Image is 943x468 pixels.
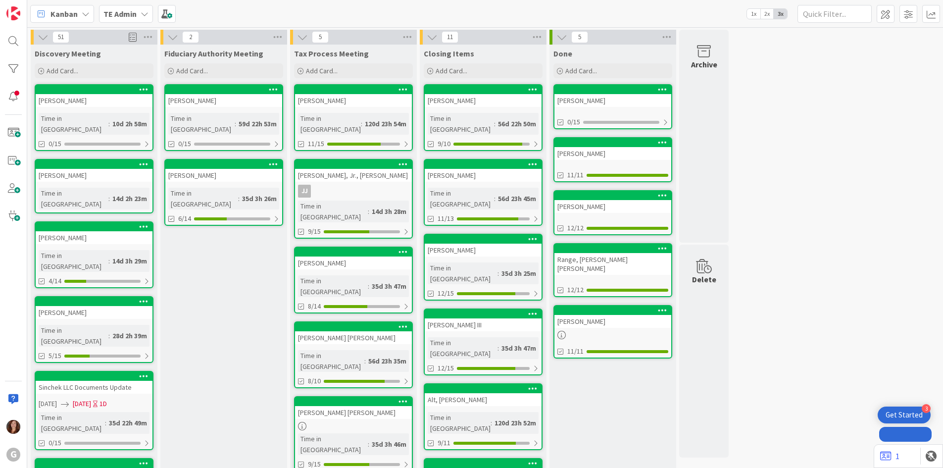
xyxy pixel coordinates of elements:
[50,8,78,20] span: Kanban
[554,253,671,275] div: Range, [PERSON_NAME] [PERSON_NAME]
[235,118,236,129] span: :
[886,410,923,420] div: Get Started
[438,363,454,373] span: 12/15
[368,206,369,217] span: :
[47,66,78,75] span: Add Card...
[878,407,931,423] div: Open Get Started checklist, remaining modules: 3
[425,85,542,107] div: [PERSON_NAME]
[36,169,152,182] div: [PERSON_NAME]
[164,84,283,151] a: [PERSON_NAME]Time in [GEOGRAPHIC_DATA]:59d 22h 53m0/15
[35,84,153,151] a: [PERSON_NAME]Time in [GEOGRAPHIC_DATA]:10d 2h 58m0/15
[567,285,584,295] span: 12/12
[39,113,108,135] div: Time in [GEOGRAPHIC_DATA]
[424,309,543,375] a: [PERSON_NAME] IIITime in [GEOGRAPHIC_DATA]:35d 3h 47m12/15
[110,330,149,341] div: 28d 2h 39m
[424,84,543,151] a: [PERSON_NAME]Time in [GEOGRAPHIC_DATA]:56d 22h 50m9/10
[553,84,672,129] a: [PERSON_NAME]0/15
[692,273,716,285] div: Delete
[108,193,110,204] span: :
[369,206,409,217] div: 14d 3h 28m
[35,159,153,213] a: [PERSON_NAME]Time in [GEOGRAPHIC_DATA]:14d 2h 23m
[295,85,412,107] div: [PERSON_NAME]
[294,49,369,58] span: Tax Process Meeting
[36,297,152,319] div: [PERSON_NAME]
[240,193,279,204] div: 35d 3h 26m
[438,139,450,149] span: 9/10
[35,49,101,58] span: Discovery Meeting
[168,188,238,209] div: Time in [GEOGRAPHIC_DATA]
[567,170,584,180] span: 11/11
[178,139,191,149] span: 0/15
[691,58,717,70] div: Archive
[164,49,263,58] span: Fiduciary Authority Meeting
[36,160,152,182] div: [PERSON_NAME]
[295,160,412,182] div: [PERSON_NAME], Jr., [PERSON_NAME]
[6,448,20,462] div: G
[108,118,110,129] span: :
[110,256,149,266] div: 14d 3h 29m
[295,331,412,344] div: [PERSON_NAME] [PERSON_NAME]
[165,85,282,107] div: [PERSON_NAME]
[425,244,542,257] div: [PERSON_NAME]
[294,159,413,239] a: [PERSON_NAME], Jr., [PERSON_NAME]JJTime in [GEOGRAPHIC_DATA]:14d 3h 28m9/15
[499,268,539,279] div: 35d 3h 25m
[312,31,329,43] span: 5
[922,404,931,413] div: 3
[238,193,240,204] span: :
[368,439,369,450] span: :
[306,66,338,75] span: Add Card...
[103,9,137,19] b: TE Admin
[554,94,671,107] div: [PERSON_NAME]
[36,222,152,244] div: [PERSON_NAME]
[298,275,368,297] div: Time in [GEOGRAPHIC_DATA]
[774,9,787,19] span: 3x
[554,191,671,213] div: [PERSON_NAME]
[428,337,497,359] div: Time in [GEOGRAPHIC_DATA]
[553,49,572,58] span: Done
[496,193,539,204] div: 56d 23h 45m
[108,330,110,341] span: :
[425,169,542,182] div: [PERSON_NAME]
[499,343,539,354] div: 35d 3h 47m
[6,6,20,20] img: Visit kanbanzone.com
[39,325,108,347] div: Time in [GEOGRAPHIC_DATA]
[369,281,409,292] div: 35d 3h 47m
[165,94,282,107] div: [PERSON_NAME]
[49,276,61,286] span: 4/14
[554,138,671,160] div: [PERSON_NAME]
[553,243,672,297] a: Range, [PERSON_NAME] [PERSON_NAME]12/12
[553,305,672,359] a: [PERSON_NAME]11/11
[36,381,152,394] div: Sinchek LLC Documents Update
[49,438,61,448] span: 0/15
[571,31,588,43] span: 5
[424,49,474,58] span: Closing Items
[298,433,368,455] div: Time in [GEOGRAPHIC_DATA]
[164,159,283,226] a: [PERSON_NAME]Time in [GEOGRAPHIC_DATA]:35d 3h 26m6/14
[567,346,584,357] span: 11/11
[424,159,543,226] a: [PERSON_NAME]Time in [GEOGRAPHIC_DATA]:56d 23h 45m11/13
[442,31,458,43] span: 11
[35,296,153,363] a: [PERSON_NAME]Time in [GEOGRAPHIC_DATA]:28d 2h 39m5/15
[36,306,152,319] div: [PERSON_NAME]
[39,399,57,409] span: [DATE]
[178,213,191,224] span: 6/14
[298,350,364,372] div: Time in [GEOGRAPHIC_DATA]
[6,420,20,434] img: CA
[425,310,542,331] div: [PERSON_NAME] III
[110,118,149,129] div: 10d 2h 58m
[36,94,152,107] div: [PERSON_NAME]
[428,412,491,434] div: Time in [GEOGRAPHIC_DATA]
[366,356,409,366] div: 56d 23h 35m
[491,417,492,428] span: :
[110,193,149,204] div: 14d 2h 23m
[494,118,496,129] span: :
[438,288,454,299] span: 12/15
[428,262,497,284] div: Time in [GEOGRAPHIC_DATA]
[797,5,872,23] input: Quick Filter...
[165,169,282,182] div: [PERSON_NAME]
[428,188,494,209] div: Time in [GEOGRAPHIC_DATA]
[554,147,671,160] div: [PERSON_NAME]
[39,250,108,272] div: Time in [GEOGRAPHIC_DATA]
[99,399,107,409] div: 1D
[298,185,311,198] div: JJ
